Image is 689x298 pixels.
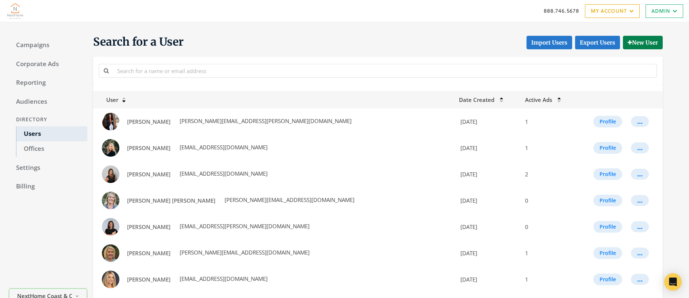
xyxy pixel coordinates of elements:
[178,144,268,151] span: [EMAIL_ADDRESS][DOMAIN_NAME]
[455,135,521,161] td: [DATE]
[122,247,175,260] a: [PERSON_NAME]
[521,161,575,187] td: 2
[127,276,171,283] span: [PERSON_NAME]
[178,275,268,282] span: [EMAIL_ADDRESS][DOMAIN_NAME]
[122,115,175,129] a: [PERSON_NAME]
[9,113,87,126] div: Directory
[646,4,683,18] a: Admin
[127,249,171,257] span: [PERSON_NAME]
[102,244,119,262] img: Melodie Brown profile
[122,168,175,181] a: [PERSON_NAME]
[455,214,521,240] td: [DATE]
[455,266,521,293] td: [DATE]
[122,273,175,286] a: [PERSON_NAME]
[122,220,175,234] a: [PERSON_NAME]
[637,200,643,201] div: ...
[178,249,310,256] span: [PERSON_NAME][EMAIL_ADDRESS][DOMAIN_NAME]
[127,197,215,204] span: [PERSON_NAME] [PERSON_NAME]
[631,116,649,127] button: ...
[6,2,25,20] img: Adwerx
[127,118,171,125] span: [PERSON_NAME]
[178,117,352,125] span: [PERSON_NAME][EMAIL_ADDRESS][PERSON_NAME][DOMAIN_NAME]
[97,96,118,103] span: User
[593,142,622,154] button: Profile
[593,168,622,180] button: Profile
[93,35,184,49] span: Search for a User
[455,187,521,214] td: [DATE]
[521,187,575,214] td: 0
[637,226,643,227] div: ...
[9,160,87,176] a: Settings
[9,75,87,91] a: Reporting
[102,192,119,209] img: Katie Mae Palmer profile
[127,223,171,230] span: [PERSON_NAME]
[16,141,87,157] a: Offices
[593,116,622,127] button: Profile
[575,36,620,49] a: Export Users
[631,195,649,206] button: ...
[127,171,171,178] span: [PERSON_NAME]
[593,195,622,206] button: Profile
[593,274,622,285] button: Profile
[585,4,640,18] a: My Account
[455,108,521,135] td: [DATE]
[637,121,643,122] div: ...
[9,94,87,110] a: Audiences
[455,161,521,187] td: [DATE]
[9,57,87,72] a: Corporate Ads
[102,271,119,288] img: Stephanie Crum profile
[623,36,663,49] button: New User
[122,141,175,155] a: [PERSON_NAME]
[223,196,355,203] span: [PERSON_NAME][EMAIL_ADDRESS][DOMAIN_NAME]
[521,266,575,293] td: 1
[593,221,622,233] button: Profile
[631,221,649,232] button: ...
[521,108,575,135] td: 1
[631,169,649,180] button: ...
[102,139,119,157] img: Cierra White profile
[544,7,579,15] a: 888.746.5678
[521,214,575,240] td: 0
[122,194,220,207] a: [PERSON_NAME] [PERSON_NAME]
[593,247,622,259] button: Profile
[16,126,87,142] a: Users
[631,274,649,285] button: ...
[9,38,87,53] a: Campaigns
[113,64,657,77] input: Search for a name or email address
[178,170,268,177] span: [EMAIL_ADDRESS][DOMAIN_NAME]
[178,222,310,230] span: [EMAIL_ADDRESS][PERSON_NAME][DOMAIN_NAME]
[455,240,521,266] td: [DATE]
[637,148,643,148] div: ...
[102,165,119,183] img: Donna Craig profile
[127,144,171,152] span: [PERSON_NAME]
[459,96,494,103] span: Date Created
[631,142,649,153] button: ...
[521,240,575,266] td: 1
[521,135,575,161] td: 1
[525,96,552,103] span: Active Ads
[664,273,682,291] div: Open Intercom Messenger
[102,218,119,236] img: Lauren Brock profile
[631,248,649,259] button: ...
[102,113,119,130] img: Amy Slade profile
[9,179,87,194] a: Billing
[104,68,109,73] i: Search for a name or email address
[637,253,643,253] div: ...
[527,36,572,49] button: Import Users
